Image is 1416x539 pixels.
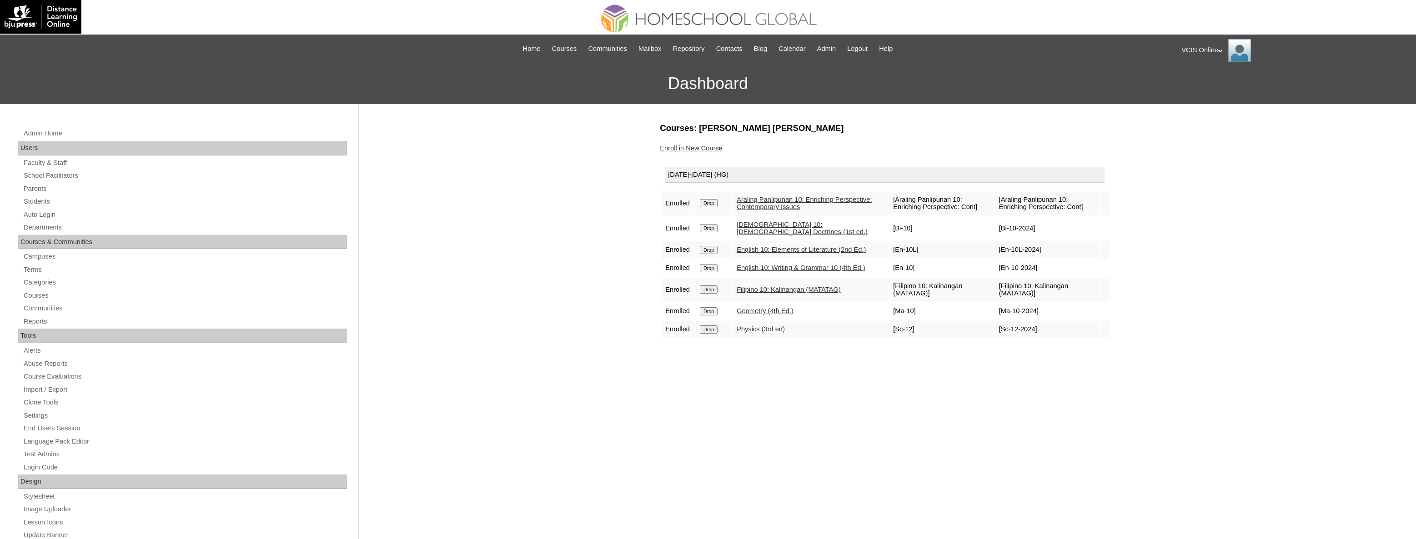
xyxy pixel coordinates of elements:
[700,325,718,334] input: Drop
[994,321,1100,338] td: [Sc-12-2024]
[737,264,865,271] a: English 10: Writing & Grammar 10 (4th Ed.)
[665,167,1105,183] div: [DATE]-[DATE] (HG)
[18,474,347,489] div: Design
[774,44,810,54] a: Calendar
[23,436,347,447] a: Language Pack Editor
[737,307,793,314] a: Geometry (4th Ed.)
[673,44,705,54] span: Repository
[23,128,347,139] a: Admin Home
[5,63,1411,104] h3: Dashboard
[889,191,994,215] td: [Araling Panlipunan 10: Enriching Perspective: Cont]
[712,44,747,54] a: Contacts
[889,278,994,302] td: [Filipino 10: Kalinangan (MATATAG)]
[23,290,347,301] a: Courses
[23,410,347,421] a: Settings
[661,241,694,259] td: Enrolled
[817,44,836,54] span: Admin
[23,504,347,515] a: Image Uploader
[879,44,893,54] span: Help
[737,196,872,211] a: Araling Panlipunan 10: Enriching Perspective: Contemporary Issues
[754,44,767,54] span: Blog
[813,44,841,54] a: Admin
[23,316,347,327] a: Reports
[668,44,709,54] a: Repository
[737,325,785,333] a: Physics (3rd ed)
[23,462,347,473] a: Login Code
[749,44,772,54] a: Blog
[23,345,347,356] a: Alerts
[889,241,994,259] td: [En-10L]
[994,303,1100,320] td: [Ma-10-2024]
[889,260,994,277] td: [En-10]
[661,260,694,277] td: Enrolled
[661,321,694,338] td: Enrolled
[23,209,347,220] a: Auto Login
[18,141,347,155] div: Users
[700,246,718,254] input: Drop
[547,44,582,54] a: Courses
[23,397,347,408] a: Clone Tools
[778,44,805,54] span: Calendar
[552,44,577,54] span: Courses
[23,423,347,434] a: End Users Session
[23,170,347,181] a: School Facilitators
[523,44,541,54] span: Home
[583,44,632,54] a: Communities
[700,224,718,232] input: Drop
[737,286,841,293] a: Filipino 10: Kalinangan (MATATAG)
[23,491,347,502] a: Stylesheet
[23,264,347,275] a: Terms
[843,44,872,54] a: Logout
[994,278,1100,302] td: [Filipino 10: Kalinangan (MATATAG)]
[889,303,994,320] td: [Ma-10]
[661,278,694,302] td: Enrolled
[23,157,347,169] a: Faculty & Staff
[23,196,347,207] a: Students
[716,44,743,54] span: Contacts
[634,44,666,54] a: Mailbox
[661,216,694,240] td: Enrolled
[23,384,347,395] a: Import / Export
[874,44,897,54] a: Help
[994,241,1100,259] td: [En-10L-2024]
[737,221,868,236] a: [DEMOGRAPHIC_DATA] 10: [DEMOGRAPHIC_DATA] Doctrines (1st ed.)
[661,191,694,215] td: Enrolled
[994,191,1100,215] td: [Araling Panlipunan 10: Enriching Perspective: Cont]
[18,235,347,250] div: Courses & Communities
[23,371,347,382] a: Course Evaluations
[1228,39,1251,62] img: VCIS Online Admin
[23,358,347,369] a: Abuse Reports
[700,264,718,272] input: Drop
[994,260,1100,277] td: [En-10-2024]
[737,246,866,253] a: English 10: Elements of Literature (2nd Ed.)
[23,303,347,314] a: Communities
[660,122,1110,134] h3: Courses: [PERSON_NAME] [PERSON_NAME]
[700,285,718,294] input: Drop
[889,216,994,240] td: [Bi-10]
[23,251,347,262] a: Campuses
[638,44,662,54] span: Mailbox
[889,321,994,338] td: [Sc-12]
[23,449,347,460] a: Test Admins
[660,145,723,152] a: Enroll in New Course
[18,329,347,343] div: Tools
[700,199,718,207] input: Drop
[700,307,718,315] input: Drop
[847,44,868,54] span: Logout
[1181,39,1407,62] div: VCIS Online
[518,44,545,54] a: Home
[661,303,694,320] td: Enrolled
[23,517,347,528] a: Lesson Icons
[994,216,1100,240] td: [Bi-10-2024]
[23,183,347,195] a: Parents
[23,277,347,288] a: Categories
[23,222,347,233] a: Departments
[5,5,77,29] img: logo-white.png
[588,44,627,54] span: Communities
